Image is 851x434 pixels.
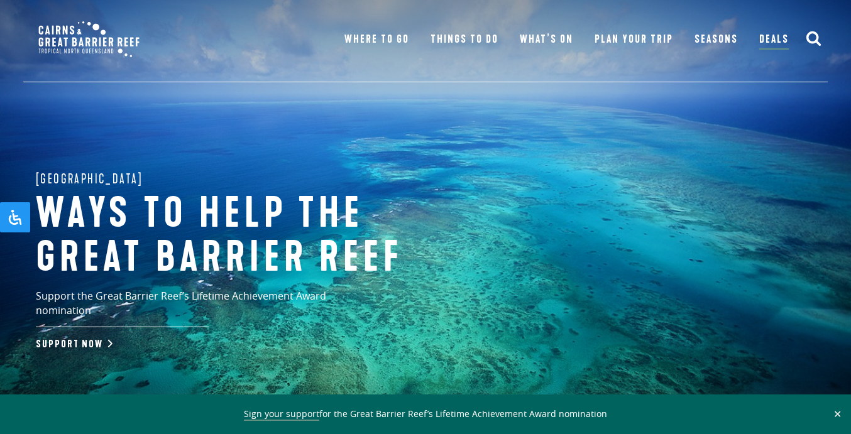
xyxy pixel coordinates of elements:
p: Support the Great Barrier Reef’s Lifetime Achievement Award nomination [36,289,382,327]
span: [GEOGRAPHIC_DATA] [36,169,143,189]
button: Close [830,408,845,420]
a: Things To Do [431,31,498,48]
a: Deals [759,31,789,50]
a: Sign your support [244,408,319,421]
img: CGBR-TNQ_dual-logo.svg [30,13,148,66]
h1: Ways to help the great barrier reef [36,192,451,279]
a: Seasons [695,31,738,48]
span: for the Great Barrier Reef’s Lifetime Achievement Award nomination [244,408,607,421]
a: What’s On [520,31,573,48]
a: Where To Go [344,31,409,48]
a: Support Now [36,338,110,350]
svg: Open Accessibility Panel [8,210,23,225]
a: Plan Your Trip [595,31,673,48]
